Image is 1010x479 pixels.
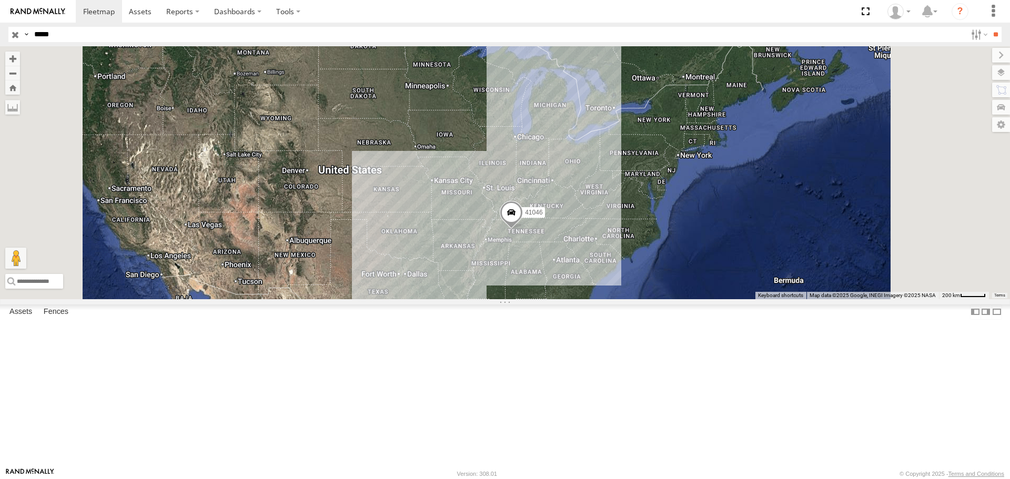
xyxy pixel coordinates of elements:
a: Terms and Conditions [948,471,1004,477]
button: Zoom Home [5,80,20,95]
label: Dock Summary Table to the Left [970,304,981,320]
span: 200 km [942,292,960,298]
button: Map Scale: 200 km per 45 pixels [939,292,989,299]
label: Fences [38,305,74,320]
label: Measure [5,100,20,115]
span: Map data ©2025 Google, INEGI Imagery ©2025 NASA [810,292,936,298]
label: Dock Summary Table to the Right [981,304,991,320]
button: Drag Pegman onto the map to open Street View [5,248,26,269]
div: © Copyright 2025 - [900,471,1004,477]
label: Assets [4,305,37,320]
a: Terms (opens in new tab) [994,293,1005,297]
a: Visit our Website [6,468,54,479]
button: Keyboard shortcuts [758,292,803,299]
button: Zoom out [5,66,20,80]
label: Map Settings [992,117,1010,132]
div: Version: 308.01 [457,471,497,477]
label: Search Query [22,27,31,42]
span: 41046 [525,209,542,216]
i: ? [952,3,968,20]
label: Search Filter Options [967,27,989,42]
div: Aurora Salinas [884,4,914,19]
label: Hide Summary Table [992,304,1002,320]
img: rand-logo.svg [11,8,65,15]
button: Zoom in [5,52,20,66]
